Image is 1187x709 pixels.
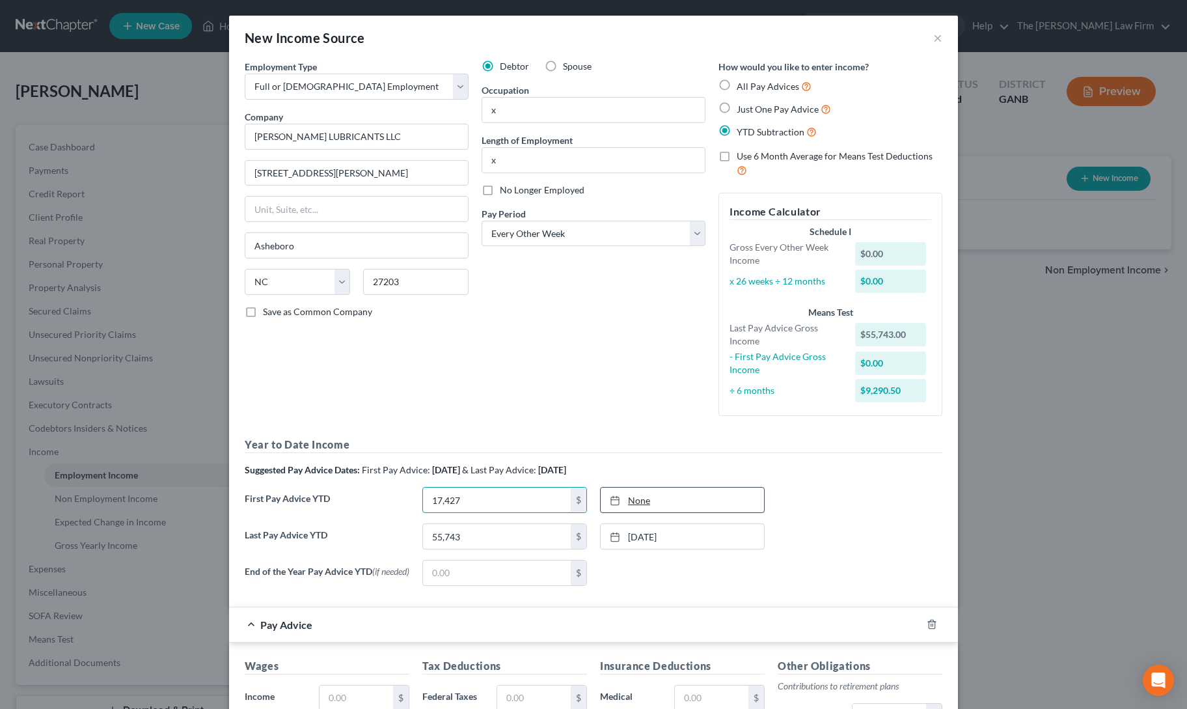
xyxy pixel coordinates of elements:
div: $ [571,561,586,585]
input: Unit, Suite, etc... [245,197,468,221]
label: Last Pay Advice YTD [238,523,416,560]
span: First Pay Advice: [362,464,430,475]
span: Debtor [500,61,529,72]
span: Use 6 Month Average for Means Test Deductions [737,150,933,161]
div: Open Intercom Messenger [1143,665,1174,696]
span: Pay Period [482,208,526,219]
span: Pay Advice [260,619,312,631]
div: $0.00 [855,352,927,375]
h5: Other Obligations [778,658,942,674]
strong: [DATE] [432,464,460,475]
h5: Income Calculator [730,204,931,220]
label: End of the Year Pay Advice YTD [238,560,416,596]
h5: Year to Date Income [245,437,942,453]
input: Enter zip... [363,269,469,295]
div: - First Pay Advice Gross Income [723,350,849,376]
input: 0.00 [423,561,571,585]
p: Contributions to retirement plans [778,680,942,693]
input: Enter city... [245,233,468,258]
input: -- [482,98,705,122]
h5: Wages [245,658,409,674]
span: & Last Pay Advice: [462,464,536,475]
button: × [933,30,942,46]
div: $0.00 [855,242,927,266]
input: 0.00 [423,524,571,549]
span: Just One Pay Advice [737,104,819,115]
div: New Income Source [245,29,365,47]
span: Save as Common Company [263,306,372,317]
span: Company [245,111,283,122]
div: $0.00 [855,270,927,293]
div: Schedule I [730,225,931,238]
label: Occupation [482,83,529,97]
div: Means Test [730,306,931,319]
label: How would you like to enter income? [718,60,869,74]
input: ex: 2 years [482,148,705,173]
a: [DATE] [601,524,764,549]
span: (if needed) [372,566,409,577]
span: Employment Type [245,61,317,72]
label: Length of Employment [482,133,573,147]
input: Enter address... [245,161,468,186]
strong: [DATE] [538,464,566,475]
h5: Insurance Deductions [600,658,765,674]
h5: Tax Deductions [422,658,587,674]
div: $55,743.00 [855,323,927,346]
label: First Pay Advice YTD [238,487,416,523]
input: 0.00 [423,488,571,512]
input: Search company by name... [245,124,469,150]
a: None [601,488,764,512]
div: Gross Every Other Week Income [723,241,849,267]
span: No Longer Employed [500,184,584,195]
div: $ [571,488,586,512]
div: Last Pay Advice Gross Income [723,322,849,348]
span: All Pay Advices [737,81,799,92]
div: $9,290.50 [855,379,927,402]
div: ÷ 6 months [723,384,849,397]
span: Income [245,691,275,702]
span: Spouse [563,61,592,72]
div: x 26 weeks ÷ 12 months [723,275,849,288]
span: YTD Subtraction [737,126,804,137]
strong: Suggested Pay Advice Dates: [245,464,360,475]
div: $ [571,524,586,549]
